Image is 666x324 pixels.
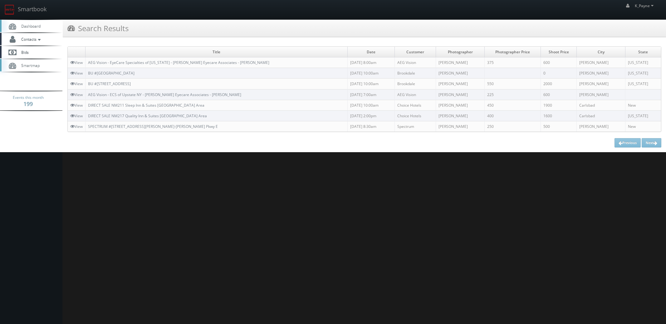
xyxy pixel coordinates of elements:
a: BU #[GEOGRAPHIC_DATA] [88,70,135,76]
td: [PERSON_NAME] [436,79,485,89]
td: [PERSON_NAME] [577,89,625,100]
td: AEG Vision [395,89,436,100]
td: 250 [485,121,541,132]
span: Smartmap [18,63,40,68]
td: [DATE] 10:00am [347,68,395,79]
td: [PERSON_NAME] [436,57,485,68]
td: New [625,121,661,132]
td: [US_STATE] [625,110,661,121]
a: View [70,70,83,76]
td: Carlsbad [577,110,625,121]
span: Contacts [18,36,42,42]
span: K_Payne [635,3,655,8]
a: View [70,113,83,118]
a: View [70,124,83,129]
td: 600 [541,57,576,68]
td: Choice Hotels [395,100,436,110]
h3: Search Results [67,23,129,34]
a: AEG Vision - ECS of Upstate NY - [PERSON_NAME] Eyecare Associates - [PERSON_NAME] [88,92,241,97]
td: [PERSON_NAME] [436,89,485,100]
td: 600 [541,89,576,100]
td: 1900 [541,100,576,110]
td: [US_STATE] [625,57,661,68]
td: Brookdale [395,68,436,79]
td: Date [347,47,395,57]
td: 1600 [541,110,576,121]
td: Photographer Price [485,47,541,57]
td: Choice Hotels [395,110,436,121]
td: [US_STATE] [625,68,661,79]
span: Dashboard [18,23,41,29]
a: View [70,60,83,65]
td: Photographer [436,47,485,57]
img: smartbook-logo.png [5,5,15,15]
td: Carlsbad [577,100,625,110]
td: 0 [541,68,576,79]
td: [PERSON_NAME] [577,79,625,89]
td: [PERSON_NAME] [436,110,485,121]
td: [DATE] 10:00am [347,100,395,110]
a: AEG Vision - EyeCare Specialties of [US_STATE] - [PERSON_NAME] Eyecare Associates - [PERSON_NAME] [88,60,269,65]
td: [DATE] 8:00am [347,57,395,68]
a: View [70,103,83,108]
a: DIRECT SALE NM217 Quality Inn & Suites [GEOGRAPHIC_DATA] Area [88,113,207,118]
td: [PERSON_NAME] [436,121,485,132]
td: [US_STATE] [625,79,661,89]
td: 2000 [541,79,576,89]
td: [PERSON_NAME] [577,68,625,79]
td: City [577,47,625,57]
span: Events this month [13,94,44,101]
td: 450 [485,100,541,110]
td: Shoot Price [541,47,576,57]
a: DIRECT SALE NM211 Sleep Inn & Suites [GEOGRAPHIC_DATA] Area [88,103,204,108]
td: Customer [395,47,436,57]
td: [DATE] 7:00am [347,89,395,100]
a: View [70,92,83,97]
td: AEG Vision [395,57,436,68]
td: 225 [485,89,541,100]
td: 550 [485,79,541,89]
td: [DATE] 8:30am [347,121,395,132]
td: [PERSON_NAME] [436,68,485,79]
a: SPECTRUM #[STREET_ADDRESS][PERSON_NAME]-[PERSON_NAME] Pkwy E [88,124,218,129]
td: [PERSON_NAME] [436,100,485,110]
td: Brookdale [395,79,436,89]
td: 400 [485,110,541,121]
td: [DATE] 2:00pm [347,110,395,121]
a: View [70,81,83,86]
td: [DATE] 10:00am [347,79,395,89]
td: Title [86,47,348,57]
td: 375 [485,57,541,68]
td: [PERSON_NAME] [577,121,625,132]
td: Spectrum [395,121,436,132]
td: State [625,47,661,57]
span: Bids [18,50,29,55]
td: [PERSON_NAME] [577,57,625,68]
a: BU #[STREET_ADDRESS] [88,81,131,86]
td: New [625,100,661,110]
td: 500 [541,121,576,132]
strong: 199 [23,100,33,108]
